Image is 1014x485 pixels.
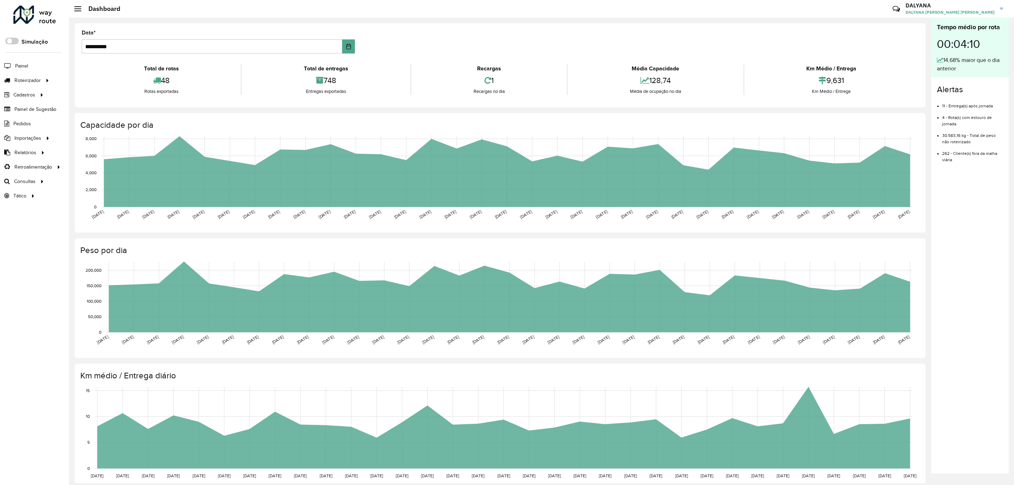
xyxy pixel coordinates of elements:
[294,473,307,478] text: [DATE]
[421,334,435,345] text: [DATE]
[86,268,101,272] text: 200,000
[192,209,205,219] text: [DATE]
[86,170,96,175] text: 4,000
[218,473,231,478] text: [DATE]
[13,120,31,127] span: Pedidos
[497,473,510,478] text: [DATE]
[937,84,1003,95] h4: Alertas
[88,314,101,319] text: 50,000
[597,334,610,345] text: [DATE]
[622,334,635,345] text: [DATE]
[722,334,735,345] text: [DATE]
[121,334,134,345] text: [DATE]
[569,73,741,88] div: 128,74
[87,283,101,288] text: 150,000
[647,334,660,345] text: [DATE]
[271,334,284,345] text: [DATE]
[419,209,432,219] text: [DATE]
[572,334,585,345] text: [DATE]
[14,134,41,142] span: Importações
[897,334,910,345] text: [DATE]
[87,299,101,303] text: 100,000
[746,209,759,219] text: [DATE]
[872,334,885,345] text: [DATE]
[94,204,96,209] text: 0
[471,334,485,345] text: [DATE]
[547,334,560,345] text: [DATE]
[751,473,764,478] text: [DATE]
[83,73,239,88] div: 48
[796,209,810,219] text: [DATE]
[80,371,919,381] h4: Km médio / Entrega diário
[243,473,256,478] text: [DATE]
[167,473,180,478] text: [DATE]
[142,209,155,219] text: [DATE]
[99,330,101,334] text: 0
[444,209,457,219] text: [DATE]
[746,73,917,88] div: 9,631
[243,64,408,73] div: Total de entregas
[942,97,1003,109] li: 11 - Entrega(s) após jornada
[318,209,331,219] text: [DATE]
[469,209,482,219] text: [DATE]
[96,334,109,345] text: [DATE]
[83,88,239,95] div: Rotas exportadas
[14,77,41,84] span: Roteirizador
[937,32,1003,56] div: 00:04:10
[548,473,561,478] text: [DATE]
[650,473,662,478] text: [DATE]
[906,2,995,9] h3: DALYANA
[343,209,356,219] text: [DATE]
[847,209,860,219] text: [DATE]
[87,466,90,471] text: 0
[14,163,52,171] span: Retroalimentação
[599,473,612,478] text: [DATE]
[696,209,709,219] text: [DATE]
[242,209,256,219] text: [DATE]
[721,209,734,219] text: [DATE]
[496,334,510,345] text: [DATE]
[13,91,35,99] span: Cadastros
[80,120,919,130] h4: Capacidade por dia
[368,209,382,219] text: [DATE]
[701,473,713,478] text: [DATE]
[872,209,885,219] text: [DATE]
[196,334,209,345] text: [DATE]
[847,334,860,345] text: [DATE]
[889,1,904,17] a: Contato Rápido
[296,334,309,345] text: [DATE]
[670,209,684,219] text: [DATE]
[595,209,608,219] text: [DATE]
[570,209,583,219] text: [DATE]
[446,334,460,345] text: [DATE]
[645,209,659,219] text: [DATE]
[86,414,90,419] text: 10
[321,334,334,345] text: [DATE]
[672,334,685,345] text: [DATE]
[116,473,129,478] text: [DATE]
[937,56,1003,73] div: 14,68% maior que o dia anterior
[472,473,484,478] text: [DATE]
[171,334,184,345] text: [DATE]
[620,209,633,219] text: [DATE]
[519,209,533,219] text: [DATE]
[396,334,410,345] text: [DATE]
[574,473,586,478] text: [DATE]
[371,334,385,345] text: [DATE]
[904,473,916,478] text: [DATE]
[827,473,840,478] text: [DATE]
[413,64,565,73] div: Recargas
[320,473,332,478] text: [DATE]
[822,209,835,219] text: [DATE]
[569,88,741,95] div: Média de ocupação no dia
[14,178,36,185] span: Consultas
[14,149,36,156] span: Relatórios
[243,73,408,88] div: 748
[267,209,281,219] text: [DATE]
[13,192,26,200] span: Tático
[396,473,408,478] text: [DATE]
[345,473,358,478] text: [DATE]
[624,473,637,478] text: [DATE]
[726,473,739,478] text: [DATE]
[346,334,360,345] text: [DATE]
